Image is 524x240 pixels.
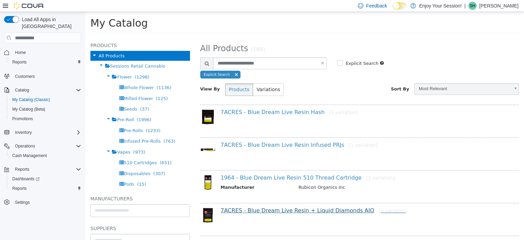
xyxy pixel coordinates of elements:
[12,142,81,150] span: Operations
[135,195,322,202] a: 7ACRES - Blue Dream Live Resin + Liquid Diamonds AIO[1 variation]
[366,2,387,9] span: Feedback
[74,148,86,153] span: (651)
[12,165,81,173] span: Reports
[71,84,83,89] span: (125)
[39,84,68,89] span: Milled Flower
[10,175,42,183] a: Dashboards
[329,71,434,83] a: Most Relevant
[12,153,47,158] span: Cash Management
[7,174,84,184] a: Dashboards
[48,138,60,143] span: (973)
[14,2,44,9] img: Cova
[306,74,324,80] span: Sort By
[10,58,29,66] a: Reports
[140,71,168,84] button: Products
[15,87,29,93] span: Catalog
[12,128,81,137] span: Inventory
[10,96,53,104] a: My Catalog (Classic)
[15,50,26,55] span: Home
[135,163,310,169] a: 1964 - Blue Dream Live Resin 510 Thread Cartridge[1 variation]
[39,127,75,132] span: Infused Pre-Rolls
[49,62,64,68] span: (1298)
[115,74,135,80] span: View By
[12,186,27,191] span: Reports
[32,138,45,143] span: Vapes
[12,116,33,122] span: Promotions
[115,163,130,178] img: 150
[118,60,145,65] span: Explicit Search
[470,2,476,10] span: SH
[1,141,84,151] button: Operations
[12,48,29,57] a: Home
[15,74,35,79] span: Customers
[7,184,84,193] button: Reports
[1,165,84,174] button: Reports
[15,143,35,149] span: Operations
[168,71,199,84] button: Variations
[12,72,38,81] a: Customers
[7,104,84,114] button: My Catalog (Beta)
[39,116,58,121] span: Pre-Rolls
[78,127,90,132] span: (763)
[12,198,81,207] span: Settings
[32,62,46,68] span: Flower
[479,2,519,10] p: [PERSON_NAME]
[10,152,49,160] a: Cash Management
[71,73,86,78] span: (1136)
[135,172,208,181] th: Manufacturer
[52,105,66,110] span: (1996)
[12,86,32,94] button: Catalog
[4,45,81,225] nav: Complex example
[1,197,84,207] button: Settings
[10,105,48,113] a: My Catalog (Beta)
[12,198,32,207] a: Settings
[15,167,29,172] span: Reports
[10,115,36,123] a: Promotions
[7,151,84,160] button: Cash Management
[12,142,38,150] button: Operations
[208,172,427,181] td: Rubicon Organics Inc
[15,130,32,135] span: Inventory
[1,85,84,95] button: Catalog
[1,128,84,137] button: Inventory
[10,105,81,113] span: My Catalog (Beta)
[115,32,163,41] span: All Products
[5,5,62,17] span: My Catalog
[10,115,81,123] span: Promotions
[12,165,32,173] button: Reports
[5,212,105,221] h5: Suppliers
[12,107,45,112] span: My Catalog (Beta)
[115,130,130,145] img: 150
[10,184,29,193] a: Reports
[68,159,80,164] span: (307)
[52,170,61,175] span: (15)
[55,95,64,100] span: (37)
[115,196,130,211] img: 150
[5,29,105,38] h5: Products
[294,196,322,201] small: [1 variation]
[135,130,292,136] a: 7ACRES - Blue Dream Live Resin Infused PRJs[1 variation]
[244,98,273,103] small: [1 variation]
[115,97,130,113] img: 150
[7,114,84,124] button: Promotions
[12,86,81,94] span: Catalog
[281,163,310,169] small: [1 variation]
[10,96,81,104] span: My Catalog (Classic)
[165,34,180,41] small: (169)
[10,175,81,183] span: Dashboards
[464,2,466,10] p: |
[39,148,72,153] span: 510 Cartridges
[1,71,84,81] button: Customers
[12,97,50,102] span: My Catalog (Classic)
[60,116,75,121] span: (1233)
[39,95,52,100] span: Seeds
[19,16,81,30] span: Load All Apps in [GEOGRAPHIC_DATA]
[32,105,48,110] span: Pre-Roll
[419,2,462,10] p: Enjoy Your Session!
[1,47,84,57] button: Home
[15,200,30,205] span: Settings
[39,159,65,164] span: Disposables
[10,152,81,160] span: Cash Management
[25,52,80,57] span: Sessions Retail Cannabis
